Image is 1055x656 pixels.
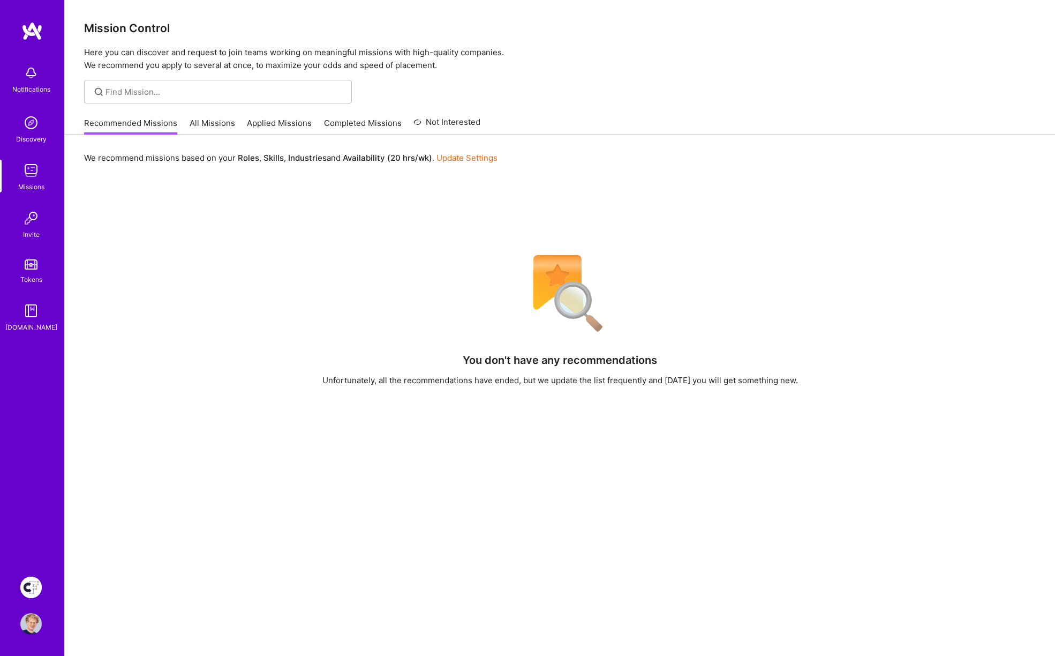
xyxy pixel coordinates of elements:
[18,613,44,635] a: User Avatar
[84,152,498,163] p: We recommend missions based on your , , and .
[20,62,42,84] img: bell
[105,86,344,98] input: Find Mission...
[515,248,606,339] img: No Results
[16,133,47,145] div: Discovery
[247,117,312,135] a: Applied Missions
[18,181,44,192] div: Missions
[84,117,177,135] a: Recommended Missions
[20,207,42,229] img: Invite
[93,86,105,98] i: icon SearchGrey
[20,112,42,133] img: discovery
[20,577,42,598] img: Creative Fabrica Project Team
[413,116,480,135] a: Not Interested
[463,354,657,367] h4: You don't have any recommendations
[25,259,37,270] img: tokens
[343,153,432,163] b: Availability (20 hrs/wk)
[5,322,57,333] div: [DOMAIN_NAME]
[23,229,40,240] div: Invite
[84,46,1036,72] p: Here you can discover and request to join teams working on meaningful missions with high-quality ...
[20,274,42,285] div: Tokens
[436,153,498,163] a: Update Settings
[20,160,42,181] img: teamwork
[322,375,798,386] div: Unfortunately, all the recommendations have ended, but we update the list frequently and [DATE] y...
[21,21,43,41] img: logo
[238,153,259,163] b: Roles
[288,153,327,163] b: Industries
[263,153,284,163] b: Skills
[12,84,50,95] div: Notifications
[84,21,1036,35] h3: Mission Control
[18,577,44,598] a: Creative Fabrica Project Team
[20,613,42,635] img: User Avatar
[190,117,235,135] a: All Missions
[324,117,402,135] a: Completed Missions
[20,300,42,322] img: guide book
